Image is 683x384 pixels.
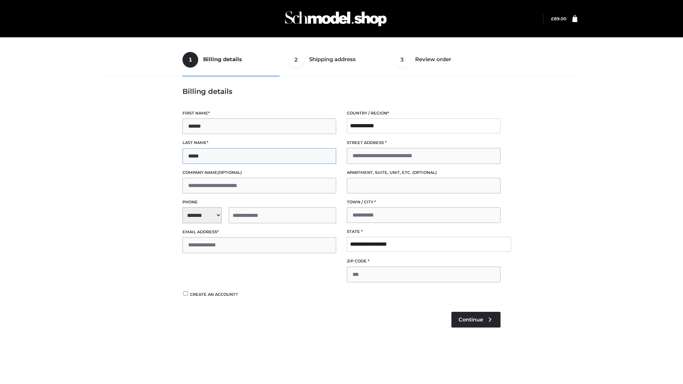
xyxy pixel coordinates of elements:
span: (optional) [412,170,437,175]
label: Apartment, suite, unit, etc. [347,169,501,176]
label: Phone [182,199,336,206]
h3: Billing details [182,87,501,96]
span: Create an account? [190,292,238,297]
img: Schmodel Admin 964 [282,5,389,33]
span: (optional) [217,170,242,175]
a: £89.00 [551,16,566,21]
label: ZIP Code [347,258,501,265]
label: Email address [182,229,336,235]
label: First name [182,110,336,117]
span: Continue [459,316,483,323]
label: State [347,228,501,235]
a: Continue [451,312,501,327]
label: Company name [182,169,336,176]
label: Country / Region [347,110,501,117]
label: Town / City [347,199,501,206]
bdi: 89.00 [551,16,566,21]
input: Create an account? [182,291,189,296]
label: Street address [347,139,501,146]
span: £ [551,16,554,21]
label: Last name [182,139,336,146]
